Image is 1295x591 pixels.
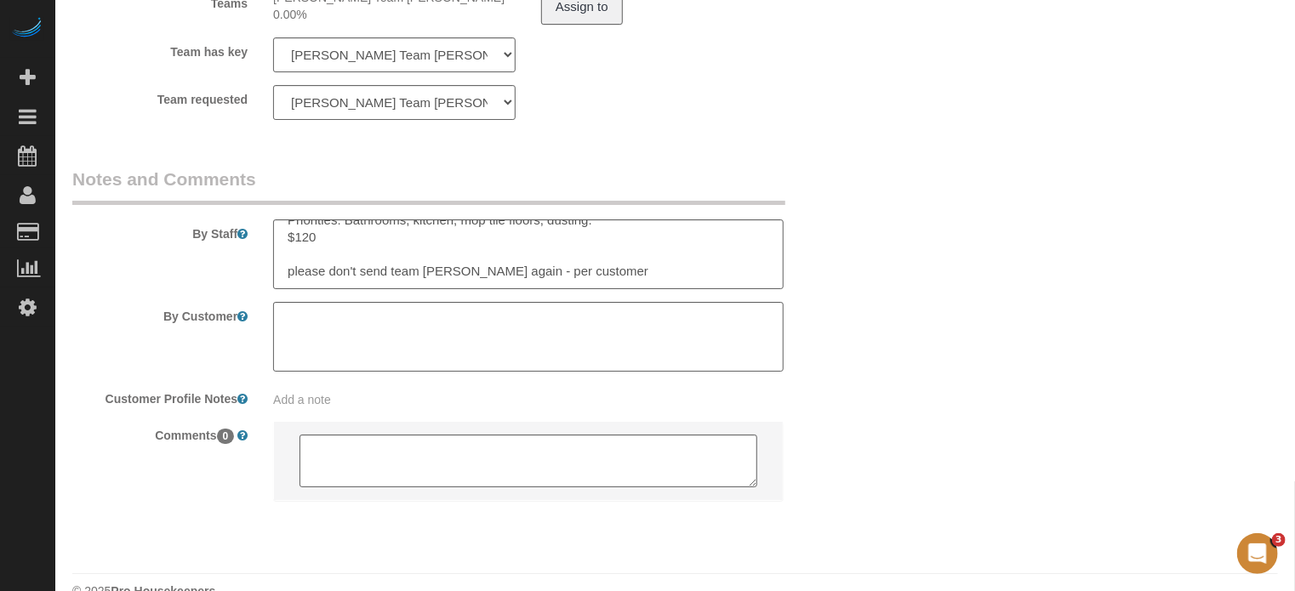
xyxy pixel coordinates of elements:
[60,384,260,407] label: Customer Profile Notes
[273,393,331,406] span: Add a note
[60,219,260,242] label: By Staff
[217,429,235,444] span: 0
[1237,533,1278,574] iframe: Intercom live chat
[10,17,44,41] img: Automaid Logo
[60,37,260,60] label: Team has key
[72,167,785,205] legend: Notes and Comments
[60,85,260,108] label: Team requested
[1272,533,1286,547] span: 3
[60,421,260,444] label: Comments
[60,302,260,325] label: By Customer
